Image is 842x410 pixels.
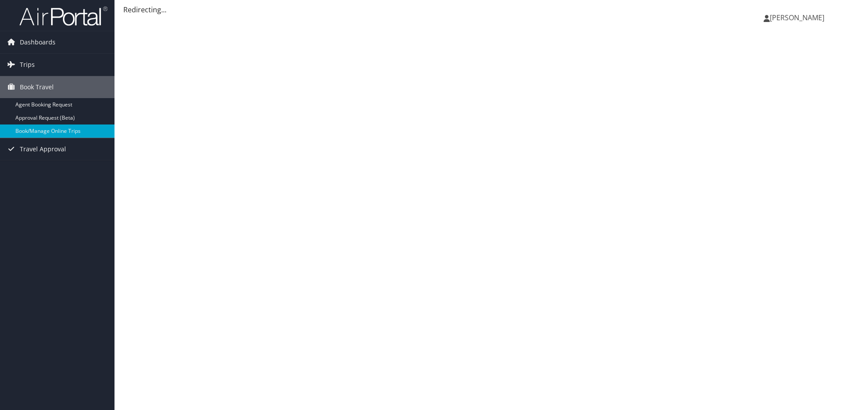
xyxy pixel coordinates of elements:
[123,4,833,15] div: Redirecting...
[20,31,55,53] span: Dashboards
[20,138,66,160] span: Travel Approval
[19,6,107,26] img: airportal-logo.png
[770,13,824,22] span: [PERSON_NAME]
[20,76,54,98] span: Book Travel
[20,54,35,76] span: Trips
[764,4,833,31] a: [PERSON_NAME]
